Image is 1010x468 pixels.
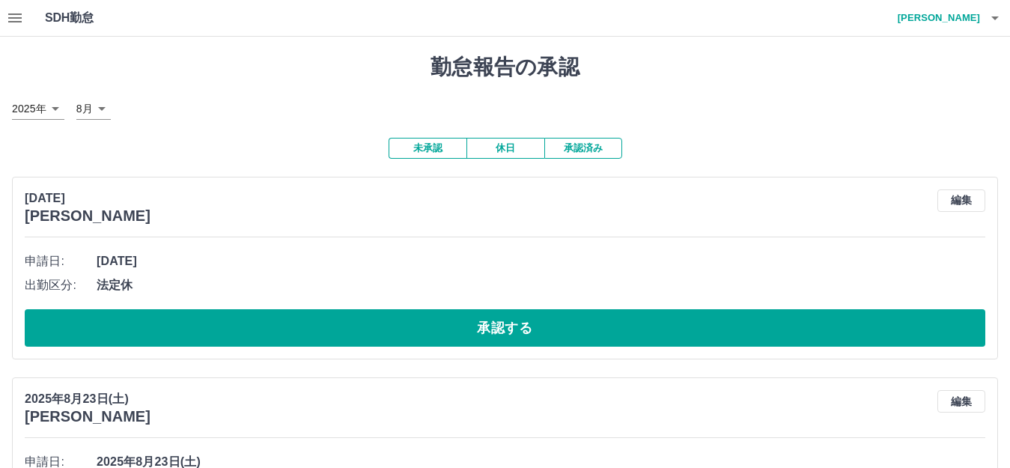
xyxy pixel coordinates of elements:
[466,138,544,159] button: 休日
[97,276,985,294] span: 法定休
[25,408,150,425] h3: [PERSON_NAME]
[25,276,97,294] span: 出勤区分:
[12,98,64,120] div: 2025年
[544,138,622,159] button: 承認済み
[937,390,985,413] button: 編集
[25,309,985,347] button: 承認する
[25,390,150,408] p: 2025年8月23日(土)
[25,252,97,270] span: 申請日:
[937,189,985,212] button: 編集
[12,55,998,80] h1: 勤怠報告の承認
[76,98,111,120] div: 8月
[97,252,985,270] span: [DATE]
[25,207,150,225] h3: [PERSON_NAME]
[25,189,150,207] p: [DATE]
[389,138,466,159] button: 未承認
